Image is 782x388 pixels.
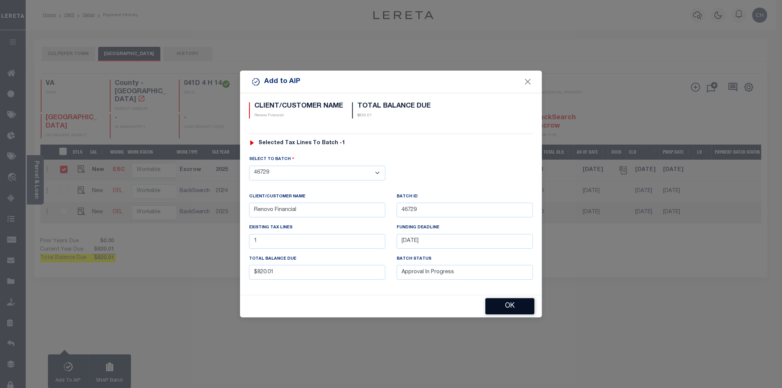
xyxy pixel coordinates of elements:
[249,256,296,262] label: TOTAL BALANCE DUE
[251,77,300,87] h5: Add to AIP
[397,234,533,249] p: [DATE]
[397,265,533,280] p: Approval In Progress
[259,140,345,146] h6: Selected Tax Lines To Batch -
[397,225,439,231] label: Funding Deadline
[342,140,345,146] span: 1
[249,203,385,217] p: Renovo Financial
[254,113,343,119] p: Renovo Financial
[254,102,343,111] h5: CLIENT/CUSTOMER NAME
[249,156,294,163] label: SELECT TO BATCH
[397,194,418,200] label: BATCH ID
[249,234,385,249] p: 1
[249,194,305,200] label: CLIENT/CUSTOMER NAME
[249,265,385,280] p: $820.01
[357,113,431,119] p: $820.01
[523,77,533,87] button: Close
[397,256,431,262] label: BATCH STATUS
[249,225,292,231] label: EXISTING TAX LINES
[485,298,534,314] button: OK
[397,203,533,217] p: 46729
[357,102,431,111] h5: TOTAL BALANCE DUE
